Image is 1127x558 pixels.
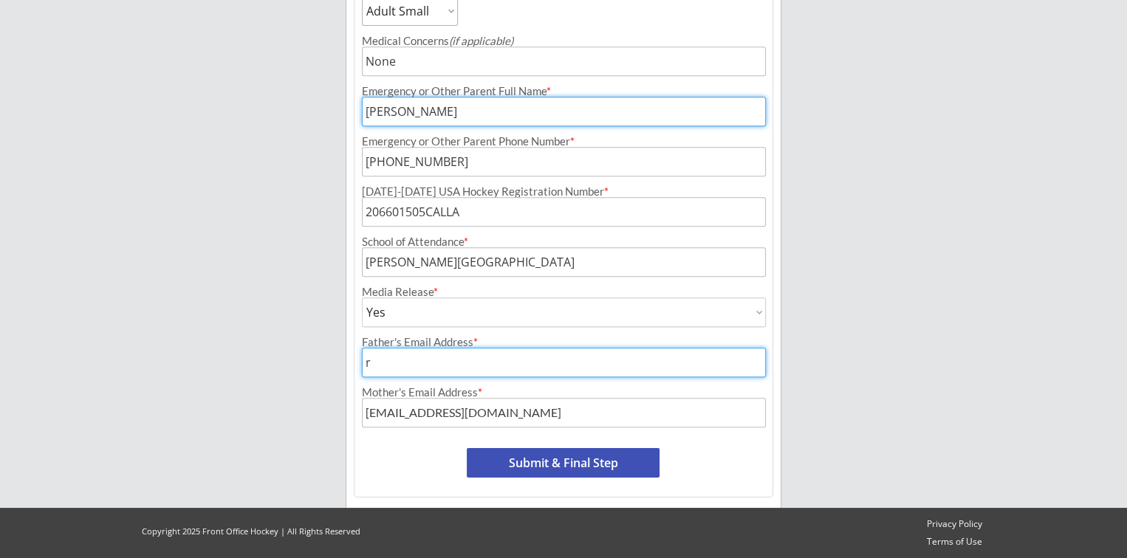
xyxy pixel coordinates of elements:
[362,35,765,46] div: Medical Concerns
[362,136,765,147] div: Emergency or Other Parent Phone Number
[920,536,989,548] a: Terms of Use
[467,448,660,478] button: Submit & Final Step
[362,387,765,398] div: Mother's Email Address
[362,286,765,297] div: Media Release
[920,518,989,531] a: Privacy Policy
[449,34,513,47] em: (if applicable)
[362,46,765,76] input: Allergies, injuries, etc.
[362,186,765,197] div: [DATE]-[DATE] USA Hockey Registration Number
[128,526,374,537] div: Copyright 2025 Front Office Hockey | All Rights Reserved
[362,86,765,97] div: Emergency or Other Parent Full Name
[362,236,765,247] div: School of Attendance
[362,337,765,348] div: Father's Email Address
